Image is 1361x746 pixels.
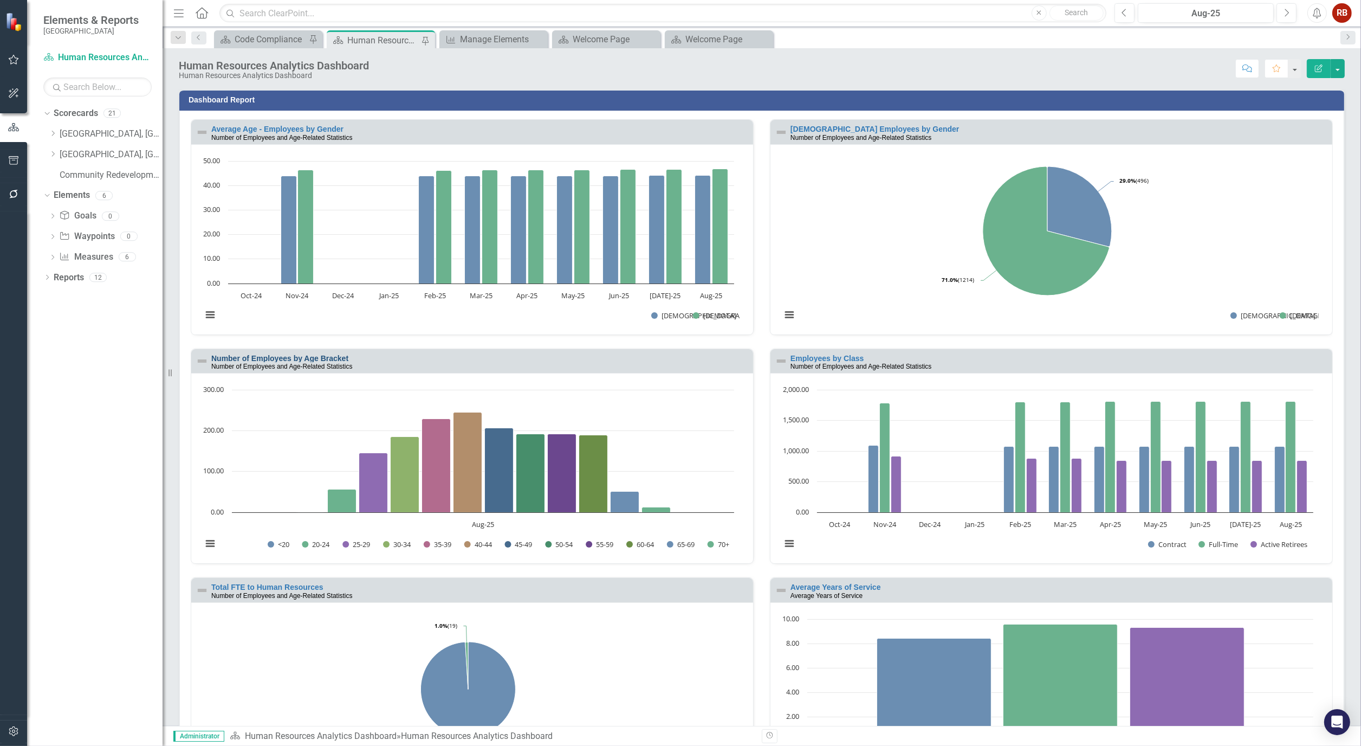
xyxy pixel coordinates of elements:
[296,512,324,513] path: Aug-25, 1.
[485,428,514,513] g: 45-49, bar series 7 of 12 with 1 bar.
[230,730,754,743] div: »
[1100,519,1121,529] text: Apr-25
[251,169,728,284] g: Females, bar series 2 of 2 with 11 bars.
[203,307,218,322] button: View chart menu, Chart
[43,27,139,35] small: [GEOGRAPHIC_DATA]
[211,583,323,591] a: Total FTE to Human Resources
[667,33,770,46] a: Welcome Page
[189,96,1339,104] h3: Dashboard Report
[211,134,352,142] small: Number of Employees and Age-Related Statistics
[60,128,163,140] a: [GEOGRAPHIC_DATA], [GEOGRAPHIC_DATA] Business Initiatives
[422,419,451,513] g: 35-39, bar series 5 of 12 with 1 bar.
[869,446,879,513] path: Nov-24, 1,089. Contract.
[434,539,451,549] text: 35-39
[511,176,527,284] path: Apr-25, 43.82684341. Males.
[60,149,163,161] a: [GEOGRAPHIC_DATA], [GEOGRAPHIC_DATA] Strategic Plan
[783,384,809,394] text: 2,000.00
[1261,539,1307,549] text: Active Retirees
[586,540,614,549] button: Show 55-59
[693,311,730,320] button: Show Females
[786,687,799,697] text: 4.00
[776,156,1327,332] div: Chart. Highcharts interactive chart.
[620,169,636,284] path: Jun-25, 46.52217742. Females.
[424,291,446,300] text: Feb-25
[790,592,863,600] small: Average Years of Service
[420,642,515,737] path: Total FTE, 1,977.285.
[245,731,397,741] a: Human Resources Analytics Dashboard
[1280,311,1310,320] button: Show Males
[1049,447,1059,513] path: Mar-25, 1,075. Contract.
[700,291,722,300] text: Aug-25
[579,435,608,513] g: 60-64, bar series 10 of 12 with 1 bar.
[391,437,419,513] g: 30-34, bar series 4 of 12 with 1 bar.
[328,490,357,513] g: 20-24, bar series 2 of 12 with 1 bar.
[5,12,24,31] img: ClearPoint Strategy
[59,230,114,243] a: Waypoints
[695,175,711,284] path: Aug-25, 44.2021541. Males.
[1015,402,1026,513] path: Feb-25, 1,803. Full-Time.
[211,592,352,600] small: Number of Employees and Age-Related Statistics
[783,446,809,455] text: 1,000.00
[196,126,209,139] img: Not Defined
[1144,519,1167,529] text: May-25
[298,170,314,284] path: Nov-24, 46.39919355. Females.
[626,540,655,549] button: Show 60-64
[786,663,799,672] text: 6.00
[203,425,224,435] text: 200.00
[1049,5,1104,21] button: Search
[877,638,991,742] path: Aug-25, 8.43951613. Females.
[196,584,209,597] img: Not Defined
[191,349,754,564] div: Double-Click to Edit
[453,413,482,513] g: 40-44, bar series 6 of 12 with 1 bar.
[515,539,533,549] text: 45-49
[442,33,545,46] a: Manage Elements
[460,33,545,46] div: Manage Elements
[217,33,306,46] a: Code Compliance
[207,278,220,288] text: 0.00
[197,384,740,561] svg: Interactive chart
[776,156,1319,332] svg: Interactive chart
[1054,519,1077,529] text: Mar-25
[596,539,613,549] text: 55-59
[579,435,608,513] path: Aug-25, 189. 60-64.
[54,272,84,284] a: Reports
[465,642,468,689] path: Human Resources FTE, 19.
[788,476,809,486] text: 500.00
[782,536,797,551] button: View chart menu, Chart
[1151,402,1161,513] path: May-25, 1,806. Full-Time.
[286,291,309,300] text: Nov-24
[829,519,851,529] text: Oct-24
[197,384,748,561] div: Chart. Highcharts interactive chart.
[1162,461,1172,513] path: May-25, 848. Active Retirees.
[54,189,90,202] a: Elements
[465,176,481,284] path: Mar-25, 43.96603148. Males.
[786,711,799,721] text: 2.00
[790,125,959,133] a: [DEMOGRAPHIC_DATA] Employees by Gender
[1189,519,1210,529] text: Jun-25
[436,170,452,284] path: Feb-25, 46.20120724. Females.
[1003,624,1118,742] g: Males, bar series 2 of 3 with 1 bar.
[703,311,778,320] text: [DEMOGRAPHIC_DATA]
[516,434,545,513] path: Aug-25, 192. 50-54.
[1198,540,1239,549] button: Show Full-Time
[119,253,136,262] div: 6
[712,169,728,284] path: Aug-25, 46.69959677. Females.
[281,176,297,284] path: Nov-24, 43.97178423. Males.
[1105,402,1116,513] path: Apr-25, 1,806. Full-Time.
[1280,519,1302,529] text: Aug-25
[786,638,799,648] text: 8.00
[211,363,352,370] small: Number of Employees and Age-Related Statistics
[211,507,224,517] text: 0.00
[1009,519,1031,529] text: Feb-25
[1003,624,1118,742] path: Aug-25, 9.5940348. Males.
[790,354,864,363] a: Employees by Class
[359,453,388,513] path: Aug-25, 145. 25-29.
[102,211,119,221] div: 0
[1229,447,1240,513] path: Jul-25, 1,076. Contract.
[120,232,138,241] div: 0
[782,307,797,322] button: View chart menu, Chart
[1324,709,1350,735] div: Open Intercom Messenger
[1119,177,1149,184] text: (496)
[89,273,107,282] div: 12
[391,437,419,513] path: Aug-25, 185. 30-34.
